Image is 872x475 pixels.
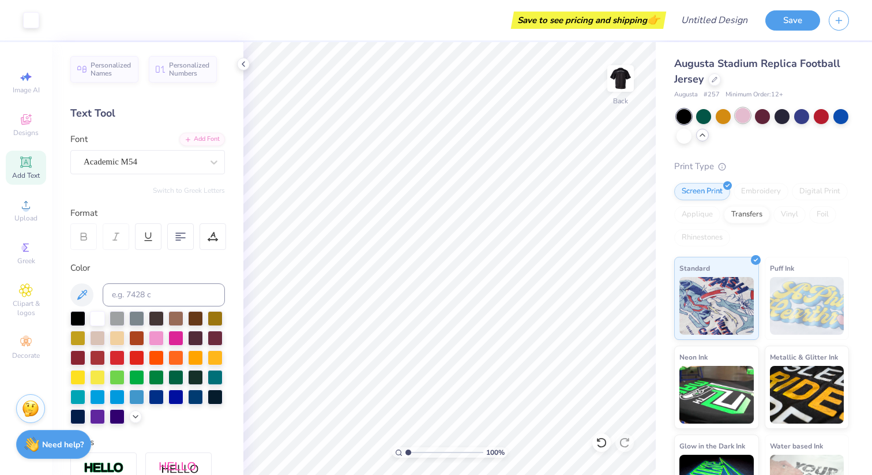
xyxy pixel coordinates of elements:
span: Water based Ink [770,440,823,452]
div: Transfers [724,206,770,223]
div: Add Font [179,133,225,146]
div: Rhinestones [674,229,730,246]
img: Back [609,67,632,90]
button: Save [765,10,820,31]
div: Vinyl [773,206,806,223]
span: Glow in the Dark Ink [679,440,745,452]
span: Metallic & Glitter Ink [770,351,838,363]
span: Upload [14,214,37,223]
span: Personalized Names [91,61,131,77]
div: Print Type [674,160,849,173]
span: Augusta Stadium Replica Football Jersey [674,57,840,86]
span: Personalized Numbers [169,61,210,77]
div: Applique [674,206,720,223]
input: e.g. 7428 c [103,283,225,306]
div: Embroidery [734,183,788,200]
img: Stroke [84,462,124,475]
div: Back [613,96,628,106]
span: Augusta [674,90,698,100]
img: Metallic & Glitter Ink [770,366,844,424]
img: Standard [679,277,754,335]
div: Screen Print [674,183,730,200]
span: Puff Ink [770,262,794,274]
input: Untitled Design [672,9,757,32]
span: Neon Ink [679,351,708,363]
button: Switch to Greek Letters [153,186,225,195]
span: Greek [17,256,35,265]
span: Standard [679,262,710,274]
div: Format [70,207,226,220]
span: Image AI [13,85,40,95]
strong: Need help? [42,439,84,450]
img: Puff Ink [770,277,844,335]
span: # 257 [704,90,720,100]
span: Designs [13,128,39,137]
div: Save to see pricing and shipping [514,12,663,29]
div: Text Tool [70,106,225,121]
span: 100 % [486,447,505,458]
span: Decorate [12,351,40,360]
div: Digital Print [792,183,848,200]
div: Styles [70,436,225,449]
label: Font [70,133,88,146]
span: 👉 [647,13,660,27]
span: Minimum Order: 12 + [726,90,783,100]
span: Clipart & logos [6,299,46,317]
div: Foil [809,206,836,223]
span: Add Text [12,171,40,180]
div: Color [70,261,225,275]
img: Neon Ink [679,366,754,424]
